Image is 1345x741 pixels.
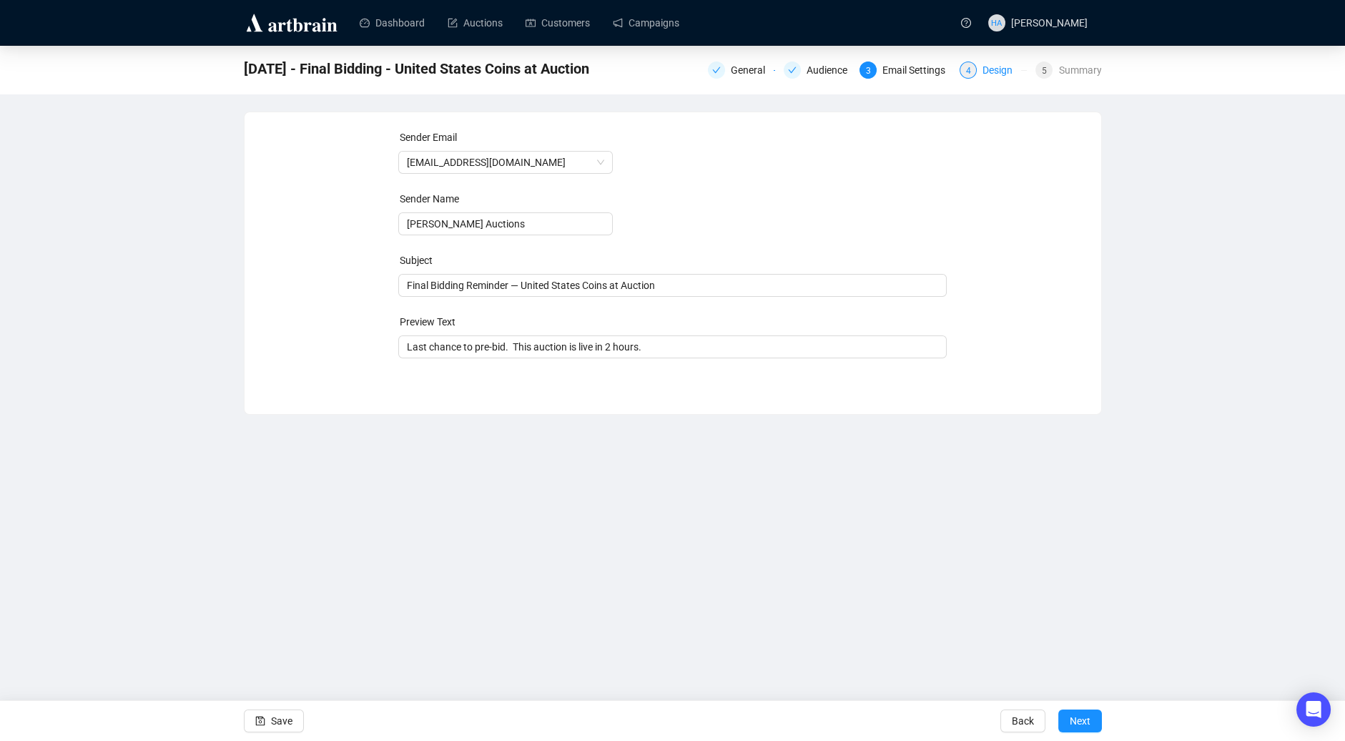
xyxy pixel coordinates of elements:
[244,710,304,732] button: Save
[1070,701,1090,741] span: Next
[1035,62,1101,79] div: 5Summary
[961,18,971,28] span: question-circle
[882,62,954,79] div: Email Settings
[960,62,1027,79] div: 4Design
[859,62,951,79] div: 3Email Settings
[784,62,851,79] div: Audience
[400,252,948,268] div: Subject
[966,66,971,76] span: 4
[407,152,604,173] span: info@lelandlittle.com
[712,66,721,74] span: check
[1058,62,1101,79] div: Summary
[1058,710,1102,732] button: Next
[244,57,589,80] span: 9/26/25 - Final Bidding - United States Coins at Auction
[1011,17,1088,29] span: [PERSON_NAME]
[731,62,774,79] div: General
[1296,692,1331,727] div: Open Intercom Messenger
[448,4,503,41] a: Auctions
[788,66,797,74] span: check
[244,11,340,34] img: logo
[982,62,1021,79] div: Design
[708,62,775,79] div: General
[613,4,679,41] a: Campaigns
[866,66,871,76] span: 3
[526,4,590,41] a: Customers
[807,62,856,79] div: Audience
[400,132,457,143] label: Sender Email
[400,193,459,205] label: Sender Name
[400,314,948,330] div: Preview Text
[255,716,265,726] span: save
[991,16,1002,29] span: HA
[271,701,292,741] span: Save
[1012,701,1034,741] span: Back
[360,4,425,41] a: Dashboard
[1000,710,1045,732] button: Back
[1042,66,1047,76] span: 5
